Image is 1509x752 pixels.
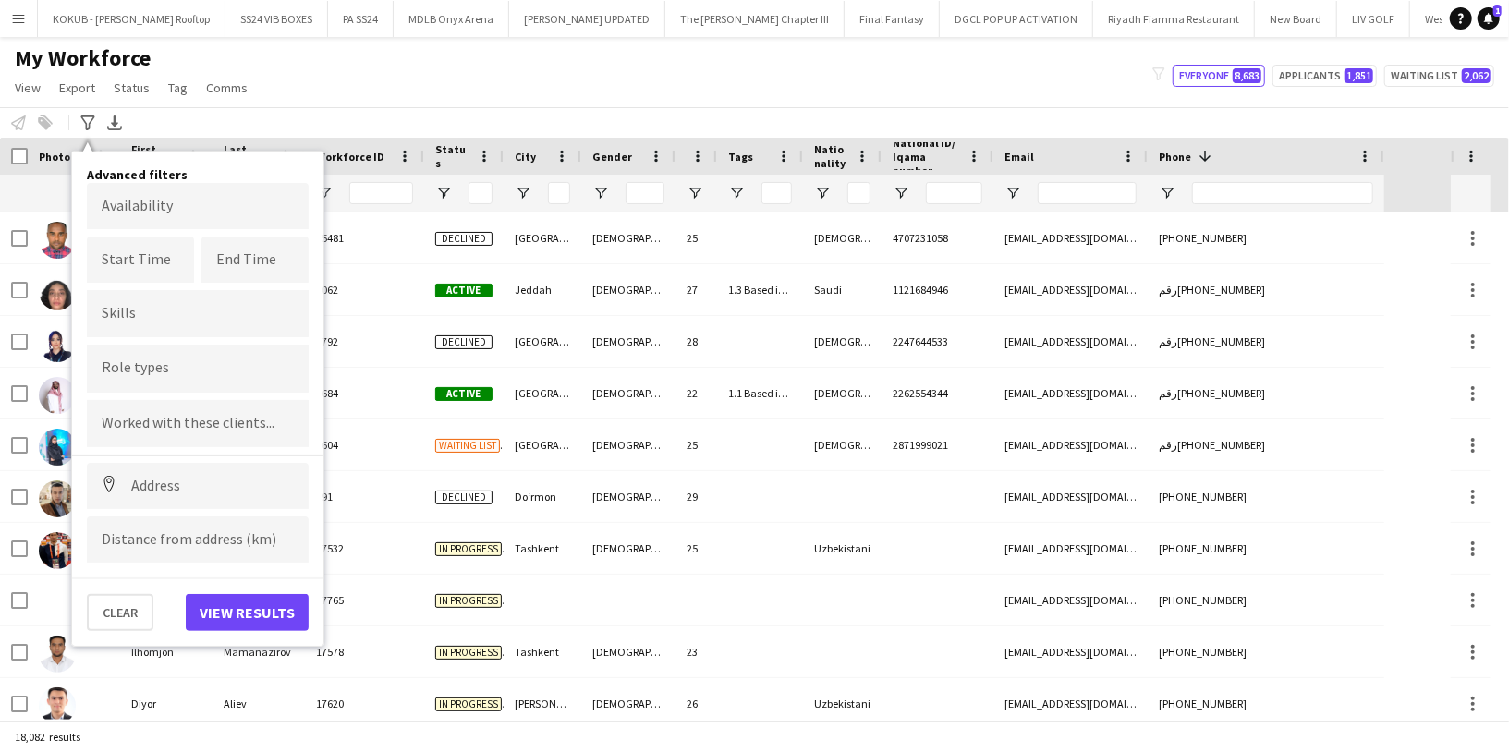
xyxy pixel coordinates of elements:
div: Saudi [803,264,882,315]
div: [DEMOGRAPHIC_DATA] [581,368,675,418]
span: Comms [206,79,248,96]
span: 2871999021 [893,438,948,452]
span: In progress [435,542,502,556]
input: Workforce ID Filter Input [349,182,413,204]
span: Active [435,284,493,297]
div: 15481 [305,212,424,263]
a: Status [106,76,157,100]
span: 1 [1493,5,1502,17]
div: Uzbekistani [803,523,882,574]
button: Open Filter Menu [1004,185,1021,201]
div: 27 [675,264,717,315]
div: 17765 [305,575,424,625]
button: Open Filter Menu [515,185,531,201]
div: Uzbekistani [803,678,882,729]
span: Workforce ID [316,150,384,164]
div: [DEMOGRAPHIC_DATA] [581,212,675,263]
span: City [515,150,536,164]
button: Open Filter Menu [728,185,745,201]
div: [DEMOGRAPHIC_DATA] [803,316,882,367]
input: Nationality Filter Input [847,182,870,204]
div: [DEMOGRAPHIC_DATA] [581,523,675,574]
span: 4707231058 [893,231,948,245]
input: City Filter Input [548,182,570,204]
span: Photo [39,150,70,164]
a: Tag [161,76,195,100]
span: In progress [435,594,502,608]
a: View [7,76,48,100]
button: Open Filter Menu [893,185,909,201]
div: 5604 [305,419,424,470]
span: 8,683 [1233,68,1261,83]
div: [GEOGRAPHIC_DATA] [504,419,581,470]
div: 23 [675,626,717,677]
img: رغد الخراز [39,429,76,466]
div: رقم[PHONE_NUMBER] [1148,316,1384,367]
span: Email [1004,150,1034,164]
div: [PHONE_NUMBER] [1148,523,1384,574]
input: Type to search role types... [102,360,294,377]
div: [DEMOGRAPHIC_DATA] [581,678,675,729]
div: [DEMOGRAPHIC_DATA] [803,368,882,418]
div: Ilhomjon [120,626,213,677]
div: [DEMOGRAPHIC_DATA] [581,264,675,315]
div: Tashkent [504,523,581,574]
div: 28 [675,316,717,367]
div: [GEOGRAPHIC_DATA] [504,368,581,418]
div: 17620 [305,678,424,729]
div: 1.1 Based in [GEOGRAPHIC_DATA], 1.3 Based in [GEOGRAPHIC_DATA], 2.1 English Level = 1/3 Poor, 2.2... [717,368,803,418]
button: PA SS24 [328,1,394,37]
input: Status Filter Input [469,182,493,204]
span: 2247644533 [893,334,948,348]
div: 691 [305,471,424,522]
button: Final Fantasy [845,1,940,37]
span: View [15,79,41,96]
div: 2684 [305,368,424,418]
span: Gender [592,150,632,164]
div: 25 [675,419,717,470]
input: Phone Filter Input [1192,182,1373,204]
div: رقم[PHONE_NUMBER] [1148,419,1384,470]
button: Open Filter Menu [592,185,609,201]
button: Open Filter Menu [1159,185,1175,201]
button: MDLB Onyx Arena [394,1,509,37]
div: 25 [675,523,717,574]
div: 25 [675,212,717,263]
div: 22 [675,368,717,418]
span: Last Name [224,142,272,170]
span: First Name [131,142,179,170]
div: [DEMOGRAPHIC_DATA] [581,419,675,470]
span: Phone [1159,150,1191,164]
img: Javlonbek Umrzoqov [39,532,76,569]
button: Open Filter Menu [316,185,333,201]
app-action-btn: Advanced filters [77,112,99,134]
div: [DEMOGRAPHIC_DATA] [803,419,882,470]
span: Status [435,142,470,170]
div: رقم[PHONE_NUMBER] [1148,264,1384,315]
img: Ilhomjon Mamanazirov [39,636,76,673]
button: Waiting list2,062 [1384,65,1494,87]
button: [PERSON_NAME] UPDATED [509,1,665,37]
img: Atheer Alharthi [39,273,76,310]
div: Doʻrmon [504,471,581,522]
div: [PHONE_NUMBER] [1148,471,1384,522]
div: [DEMOGRAPHIC_DATA] [581,316,675,367]
input: Type to search clients... [102,416,294,432]
span: 2,062 [1462,68,1491,83]
div: 1.3 Based in [GEOGRAPHIC_DATA], Presentable B [717,264,803,315]
img: Diyor Aliev [39,687,76,724]
button: SS24 VIB BOXES [225,1,328,37]
app-action-btn: Export XLSX [103,112,126,134]
span: Declined [435,335,493,349]
span: Status [114,79,150,96]
button: Open Filter Menu [435,185,452,201]
span: Tag [168,79,188,96]
div: [DEMOGRAPHIC_DATA] [581,626,675,677]
button: Open Filter Menu [687,185,703,201]
button: DGCL POP UP ACTIVATION [940,1,1093,37]
div: [DEMOGRAPHIC_DATA] [581,471,675,522]
div: [EMAIL_ADDRESS][DOMAIN_NAME] [993,523,1148,574]
span: Waiting list [435,439,500,453]
div: 29 [675,471,717,522]
input: Type to search skills... [102,306,294,322]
